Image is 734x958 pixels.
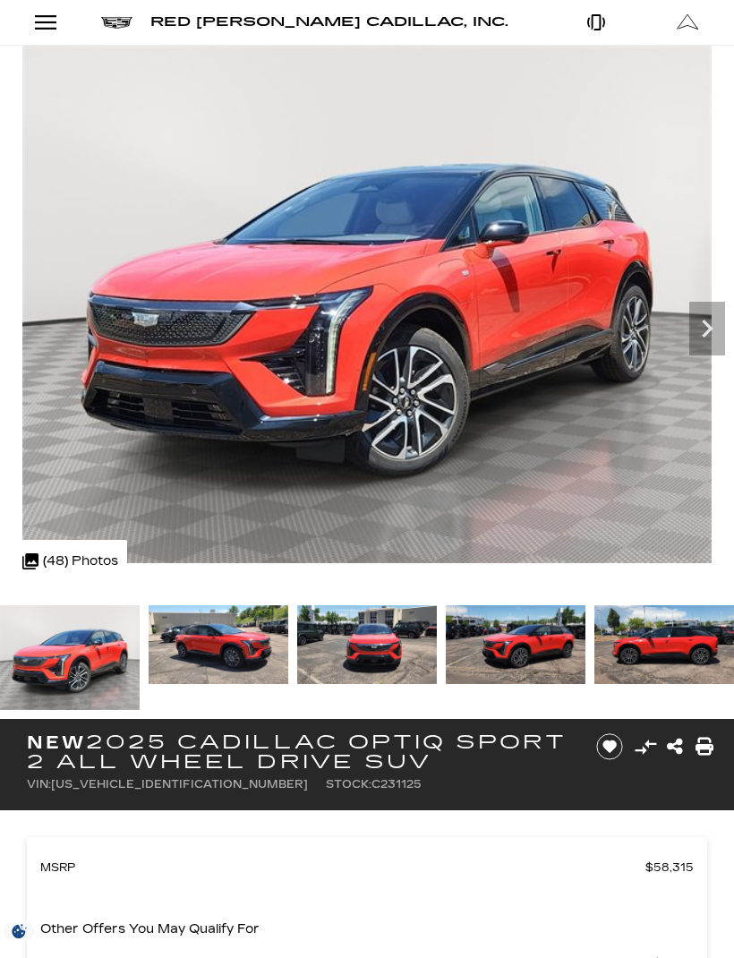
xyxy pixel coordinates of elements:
p: Other Offers You May Qualify For [40,917,260,942]
span: MSRP [40,855,645,880]
span: Red [PERSON_NAME] Cadillac, Inc. [150,14,508,30]
h1: 2025 Cadillac OPTIQ Sport 2 All Wheel Drive SUV [27,732,574,772]
a: Print this New 2025 Cadillac OPTIQ Sport 2 All Wheel Drive SUV [696,734,713,759]
button: Compare Vehicle [632,733,659,760]
a: Cadillac logo [101,10,132,35]
div: (48) Photos [13,540,127,583]
a: Share this New 2025 Cadillac OPTIQ Sport 2 All Wheel Drive SUV [667,734,683,759]
img: New 2025 Monarch Orange Cadillac Sport 2 image 3 [297,605,437,684]
span: Stock: [326,778,371,791]
div: Next [689,302,725,355]
img: Cadillac logo [101,17,132,29]
span: [US_VEHICLE_IDENTIFICATION_NUMBER] [51,778,308,791]
strong: New [27,731,86,753]
img: New 2025 Monarch Orange Cadillac Sport 2 image 5 [594,605,734,684]
span: VIN: [27,778,51,791]
span: C231125 [371,778,422,791]
a: Red [PERSON_NAME] Cadillac, Inc. [150,10,508,35]
span: $58,315 [645,855,694,880]
button: Save vehicle [590,732,629,761]
img: New 2025 Monarch Orange Cadillac Sport 2 image 4 [446,605,585,684]
img: New 2025 Monarch Orange Cadillac Sport 2 image 2 [149,605,288,684]
a: MSRP $58,315 [40,855,694,880]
